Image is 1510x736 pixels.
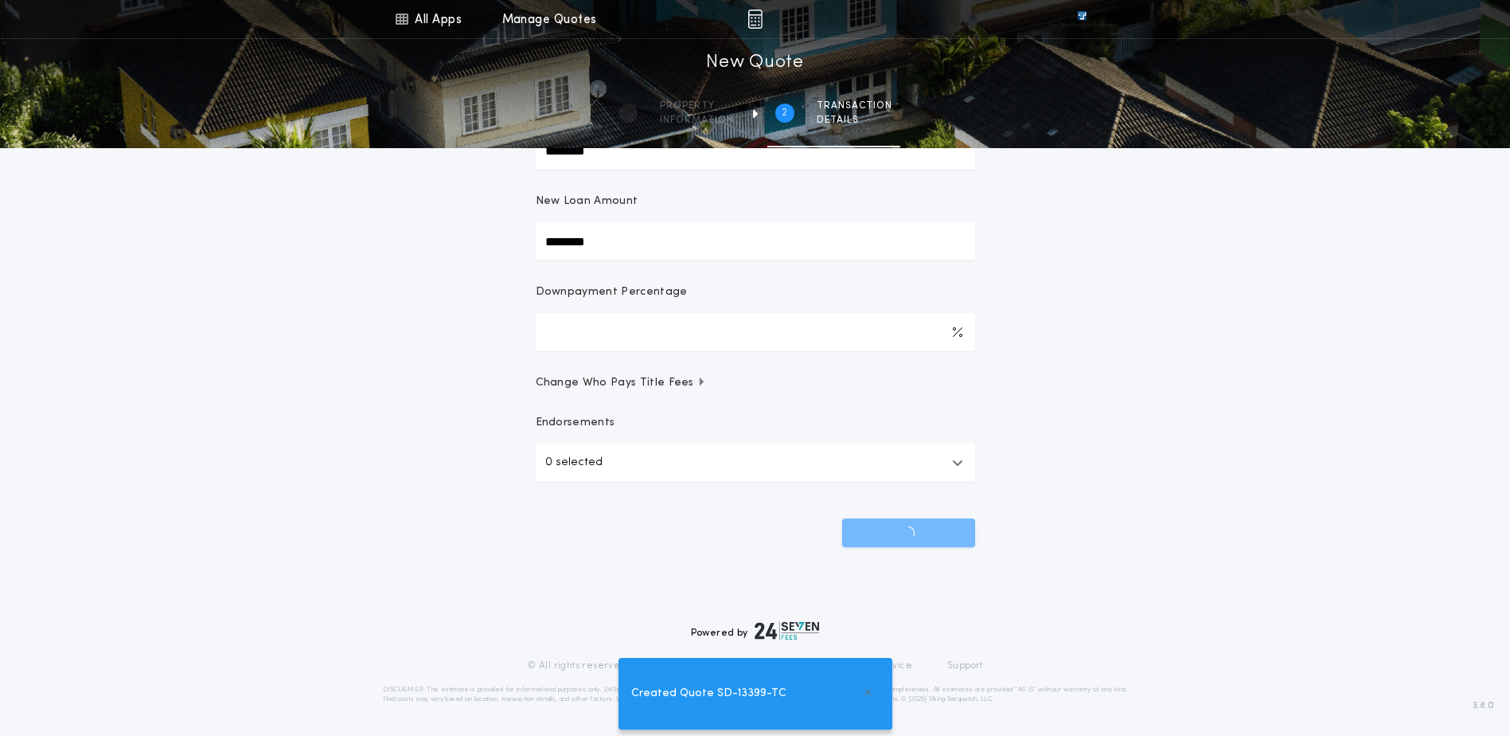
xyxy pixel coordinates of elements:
div: Powered by [691,621,820,640]
button: 0 selected [536,444,975,482]
span: details [817,114,892,127]
img: img [747,10,763,29]
p: Downpayment Percentage [536,284,688,300]
p: New Loan Amount [536,194,638,209]
img: logo [755,621,820,640]
button: Change Who Pays Title Fees [536,375,975,391]
h2: 2 [782,107,787,119]
input: Downpayment Percentage [536,313,975,351]
span: Property [660,100,734,112]
p: 0 selected [545,453,603,472]
h1: New Quote [706,50,803,76]
input: New Loan Amount [536,222,975,260]
span: Created Quote SD-13399-TC [631,685,786,703]
img: vs-icon [1048,11,1115,27]
span: Change Who Pays Title Fees [536,375,707,391]
p: Endorsements [536,415,975,431]
input: Sale Price [536,131,975,170]
span: Transaction [817,100,892,112]
span: information [660,114,734,127]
